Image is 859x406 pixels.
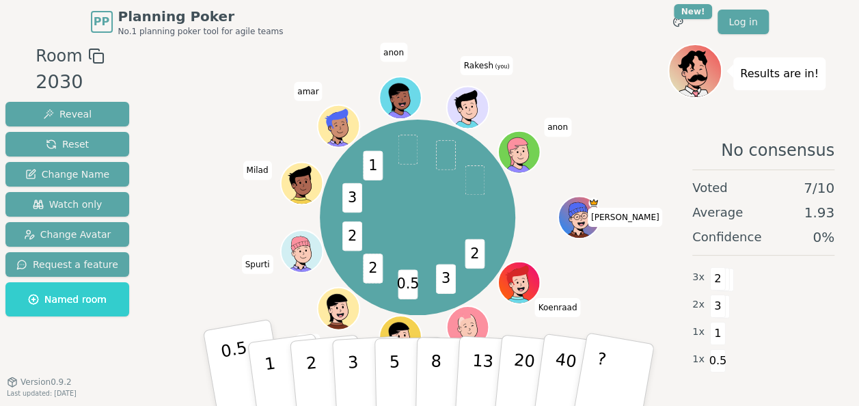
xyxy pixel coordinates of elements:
[342,221,362,251] span: 2
[448,87,487,127] button: Click to change your avatar
[666,10,690,34] button: New!
[5,252,129,277] button: Request a feature
[94,14,109,30] span: PP
[16,258,118,271] span: Request a feature
[398,270,418,299] span: 0.5
[5,162,129,187] button: Change Name
[813,228,834,247] span: 0 %
[692,325,705,340] span: 1 x
[692,297,705,312] span: 2 x
[692,352,705,367] span: 1 x
[493,64,510,70] span: (you)
[436,265,456,294] span: 3
[718,10,768,34] a: Log in
[91,7,284,37] a: PPPlanning PokerNo.1 planning poker tool for agile teams
[534,298,580,317] span: Click to change your name
[804,178,834,198] span: 7 / 10
[7,377,72,388] button: Version0.9.2
[692,270,705,285] span: 3 x
[710,267,726,290] span: 2
[36,44,82,68] span: Room
[710,295,726,318] span: 3
[461,56,513,75] span: Click to change your name
[342,183,362,213] span: 3
[588,208,663,227] span: Click to change your name
[21,377,72,388] span: Version 0.9.2
[674,4,713,19] div: New!
[740,64,819,83] p: Results are in!
[692,203,743,222] span: Average
[24,228,111,241] span: Change Avatar
[43,107,92,121] span: Reveal
[804,203,834,222] span: 1.93
[588,198,599,208] span: Thijs is the host
[721,139,834,161] span: No consensus
[5,222,129,247] button: Change Avatar
[294,82,322,101] span: Click to change your name
[25,167,109,181] span: Change Name
[46,137,89,151] span: Reset
[5,192,129,217] button: Watch only
[118,7,284,26] span: Planning Poker
[5,102,129,126] button: Reveal
[7,390,77,397] span: Last updated: [DATE]
[363,151,383,180] span: 1
[544,118,571,137] span: Click to change your name
[692,178,728,198] span: Voted
[242,255,273,274] span: Click to change your name
[33,198,103,211] span: Watch only
[5,132,129,157] button: Reset
[465,239,485,269] span: 2
[363,254,383,284] span: 2
[710,349,726,373] span: 0.5
[28,293,107,306] span: Named room
[243,161,271,180] span: Click to change your name
[118,26,284,37] span: No.1 planning poker tool for agile teams
[380,42,407,62] span: Click to change your name
[5,282,129,316] button: Named room
[692,228,761,247] span: Confidence
[710,322,726,345] span: 1
[36,68,104,96] div: 2030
